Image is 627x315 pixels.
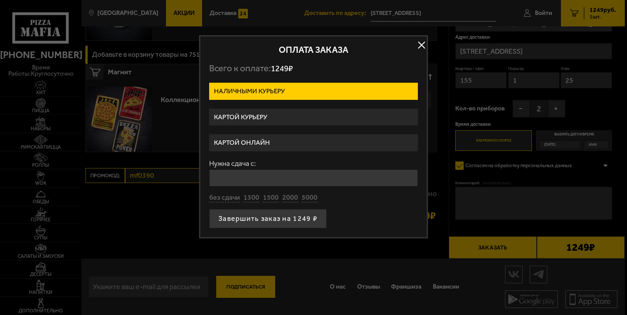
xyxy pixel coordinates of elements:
span: 1249 ₽ [271,63,293,73]
button: без сдачи [209,193,240,203]
button: Завершить заказ на 1249 ₽ [209,209,327,228]
label: Нужна сдача с: [209,160,418,167]
button: 1300 [243,193,259,203]
label: Картой онлайн [209,134,418,151]
button: 2000 [282,193,298,203]
label: Наличными курьеру [209,83,418,100]
button: 5000 [302,193,317,203]
h2: Оплата заказа [209,45,418,54]
button: 1500 [263,193,279,203]
p: Всего к оплате: [209,63,418,74]
label: Картой курьеру [209,109,418,126]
